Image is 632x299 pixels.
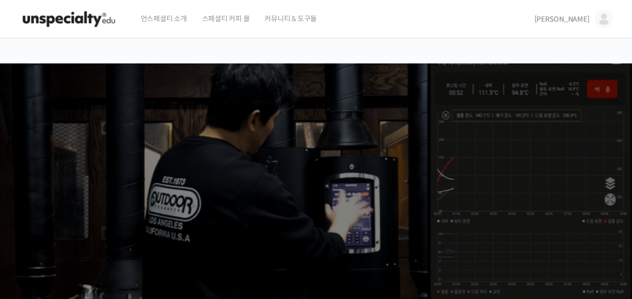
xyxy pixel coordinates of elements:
p: [PERSON_NAME]을 다하는 당신을 위해, 최고와 함께 만든 커피 클래스 [10,154,622,205]
span: [PERSON_NAME] [534,15,590,24]
p: 시간과 장소에 구애받지 않고, 검증된 커리큘럼으로 [10,209,622,223]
